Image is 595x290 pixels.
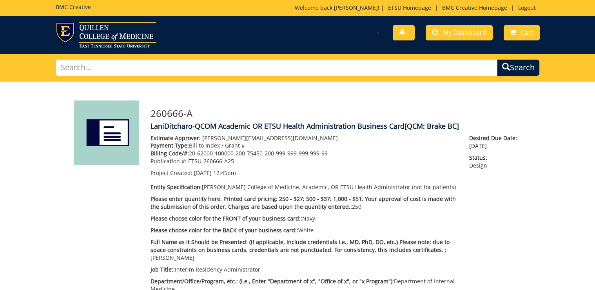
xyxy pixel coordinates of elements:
span: Please choose color for the FRONT of your business card:: [151,215,302,222]
span: Job Title:: [151,266,175,273]
p: [DATE] [469,134,521,150]
span: Project Created: [151,169,192,177]
p: 20-62000-100000-200-75450-200-999-999-999-999-99 [151,150,457,157]
span: [QCM: Brake BC] [405,121,459,131]
span: Please enter quantity here. Printed card pricing: 250 - $27; 500 - $37; 1,000 - $51. Your approva... [151,195,456,210]
a: BMC Creative Homepage [438,4,511,11]
button: Search [497,59,540,76]
p: Welcome back, ! | | | [295,4,540,12]
a: ETSU Homepage [384,4,435,11]
p: Navy [151,215,457,223]
span: Billing Code/#: [151,150,189,157]
img: Product featured image [74,100,139,165]
span: Status: [469,154,521,162]
span: ETSU-260666-A25 [188,157,234,165]
span: Desired Due Date: [469,134,521,142]
span: Please choose color for the BACK of your business card:: [151,226,298,234]
p: White [151,226,457,234]
a: [PERSON_NAME] [334,4,378,11]
p: Design [469,154,521,170]
span: Entity Specification: [151,183,202,191]
span: Cart [521,28,533,37]
p: 250 [151,195,457,211]
p: [PERSON_NAME][EMAIL_ADDRESS][DOMAIN_NAME] [151,134,457,142]
a: My Dashboard [426,25,493,40]
p: Bill to Index / Grant # [151,142,457,150]
a: Logout [514,4,540,11]
a: Cart [504,25,540,40]
p: [PERSON_NAME] [151,238,457,262]
p: Interim Residency Administrator [151,266,457,274]
h4: LaniDitcharo-QCOM Academic OR ETSU Health Administration Business Card [151,122,521,130]
h3: 260666-A [151,108,521,119]
input: Search... [56,59,497,76]
span: Department/Office/Program, etc.: (i.e., Enter "Department of x", "Office of x", or "x Program"): [151,277,394,285]
span: My Dashboard [443,28,486,37]
span: [DATE] 12:45pm [194,169,236,177]
img: ETSU logo [56,22,156,47]
span: Payment Type: [151,142,189,149]
p: [PERSON_NAME] College of Medicine, Academic, OR ETSU Health Administrator (not for patients) [151,183,457,191]
span: Estimate Approver: [151,134,201,142]
span: Full Name as it Should be Presented: (if applicable, include credentials i.e., MD, PhD, DO, etc.)... [151,238,450,254]
span: Publication #: [151,157,187,165]
h5: BMC Creative [56,4,91,10]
